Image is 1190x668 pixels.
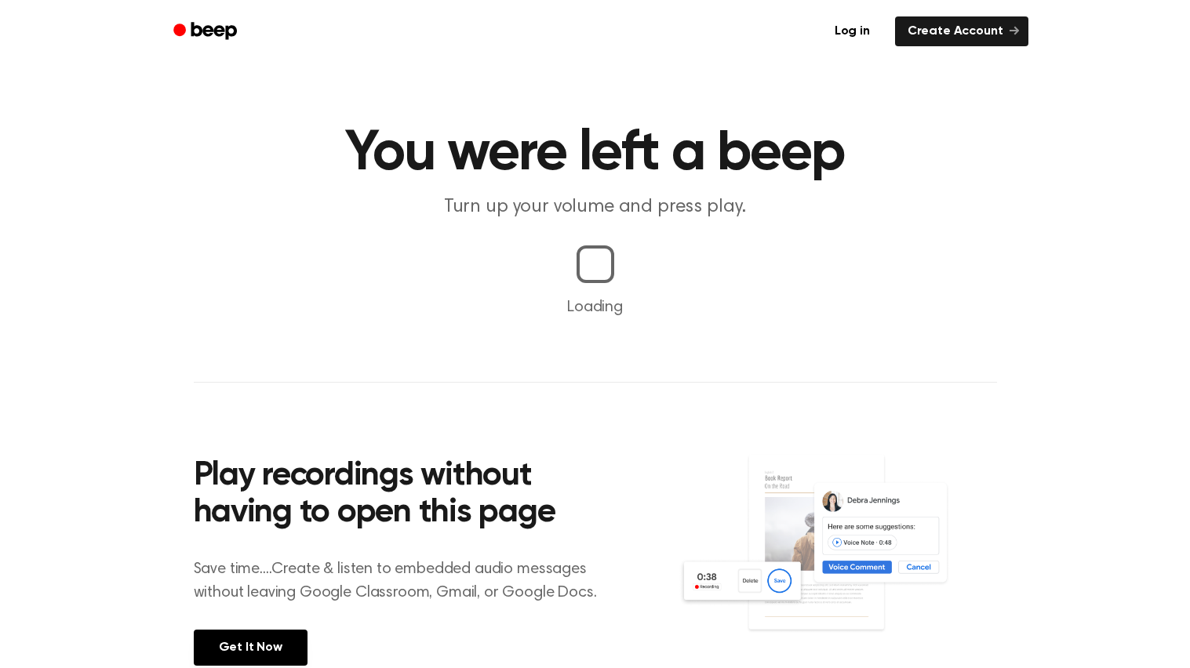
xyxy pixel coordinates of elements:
p: Loading [19,296,1171,319]
h2: Play recordings without having to open this page [194,458,617,532]
h1: You were left a beep [194,125,997,182]
a: Beep [162,16,251,47]
a: Log in [819,13,886,49]
a: Get It Now [194,630,308,666]
a: Create Account [895,16,1028,46]
img: Voice Comments on Docs and Recording Widget [679,453,996,664]
p: Turn up your volume and press play. [294,194,897,220]
p: Save time....Create & listen to embedded audio messages without leaving Google Classroom, Gmail, ... [194,557,617,604]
